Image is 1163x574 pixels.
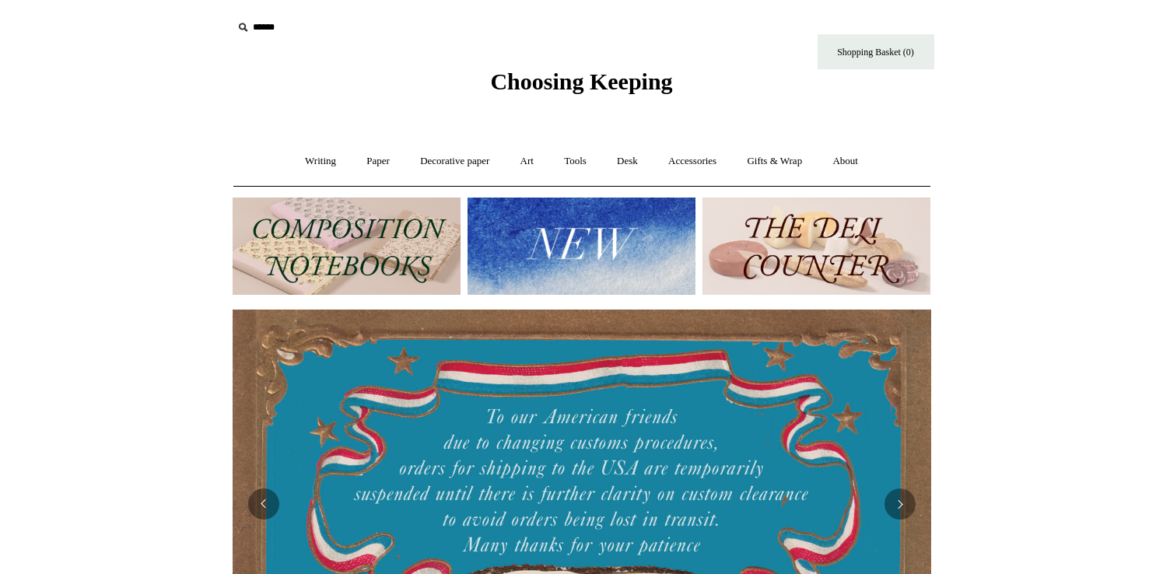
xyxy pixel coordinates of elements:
a: Art [506,141,548,182]
a: Writing [291,141,350,182]
a: Shopping Basket (0) [818,34,934,69]
a: Decorative paper [406,141,503,182]
img: 202302 Composition ledgers.jpg__PID:69722ee6-fa44-49dd-a067-31375e5d54ec [233,198,461,295]
a: Gifts & Wrap [733,141,816,182]
img: The Deli Counter [702,198,930,295]
a: Choosing Keeping [490,81,672,92]
button: Previous [248,488,279,520]
a: Accessories [654,141,730,182]
span: Choosing Keeping [490,68,672,94]
a: About [818,141,872,182]
a: Paper [352,141,404,182]
button: Next [885,488,916,520]
a: Desk [603,141,652,182]
img: New.jpg__PID:f73bdf93-380a-4a35-bcfe-7823039498e1 [468,198,695,295]
a: Tools [550,141,601,182]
